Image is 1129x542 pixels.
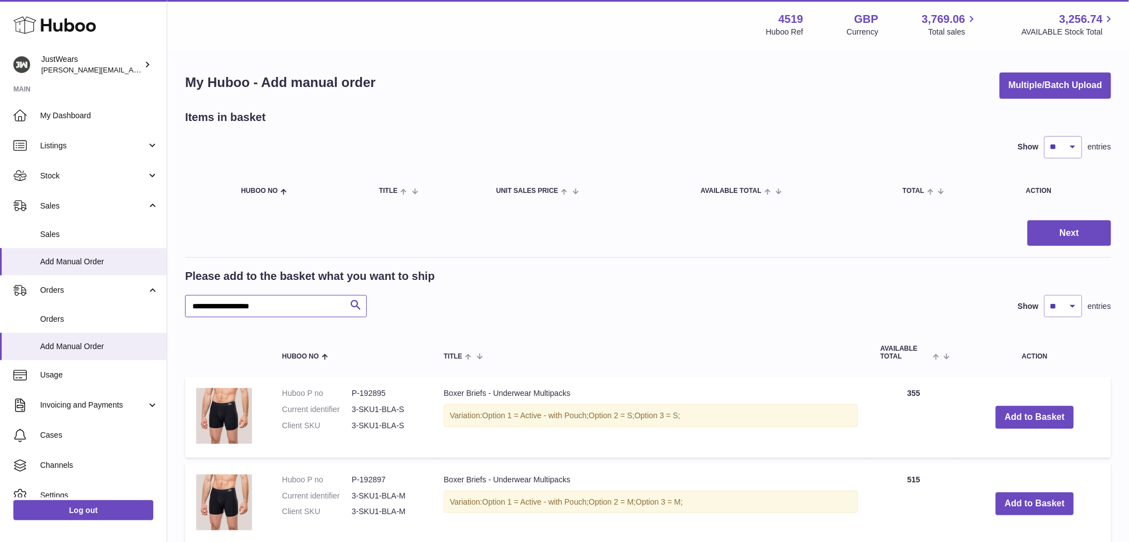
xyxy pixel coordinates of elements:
span: entries [1088,142,1111,152]
span: 3,256.74 [1059,12,1103,27]
dd: P-192897 [352,475,421,485]
button: Next [1028,220,1111,246]
span: Channels [40,460,158,471]
dt: Current identifier [282,404,352,415]
dt: Current identifier [282,491,352,501]
span: My Dashboard [40,110,158,121]
span: Option 1 = Active - with Pouch; [482,497,589,506]
div: JustWears [41,54,142,75]
span: Cases [40,430,158,441]
span: AVAILABLE Stock Total [1021,27,1116,37]
span: Huboo no [241,187,278,195]
div: Variation: [444,404,858,427]
dd: 3-SKU1-BLA-S [352,404,421,415]
span: Option 1 = Active - with Pouch; [482,411,589,420]
span: Title [444,353,462,360]
span: Huboo no [282,353,319,360]
span: Option 2 = M; [589,497,636,506]
span: Add Manual Order [40,257,158,267]
button: Add to Basket [996,492,1074,515]
button: Add to Basket [996,406,1074,429]
span: Listings [40,141,147,151]
h2: Items in basket [185,110,266,125]
span: AVAILABLE Total [880,345,930,360]
span: AVAILABLE Total [701,187,762,195]
span: entries [1088,301,1111,312]
span: Stock [40,171,147,181]
span: [PERSON_NAME][EMAIL_ADDRESS][DOMAIN_NAME] [41,65,224,74]
span: Total [903,187,924,195]
span: Orders [40,314,158,325]
span: Orders [40,285,147,296]
dt: Client SKU [282,420,352,431]
div: Action [1026,187,1100,195]
span: Total sales [928,27,978,37]
dt: Huboo P no [282,388,352,399]
label: Show [1018,142,1039,152]
span: Invoicing and Payments [40,400,147,410]
dt: Huboo P no [282,475,352,485]
span: Add Manual Order [40,341,158,352]
a: 3,256.74 AVAILABLE Stock Total [1021,12,1116,37]
a: 3,769.06 Total sales [922,12,978,37]
dd: P-192895 [352,388,421,399]
strong: 4519 [778,12,803,27]
img: Boxer Briefs - Underwear Multipacks [196,388,252,444]
div: Variation: [444,491,858,514]
div: Huboo Ref [766,27,803,37]
span: Option 3 = S; [634,411,680,420]
span: 3,769.06 [922,12,966,27]
img: josh@just-wears.com [13,56,30,73]
span: Option 2 = S; [589,411,634,420]
span: Unit Sales Price [496,187,558,195]
dt: Client SKU [282,506,352,517]
span: Option 3 = M; [636,497,683,506]
span: Sales [40,229,158,240]
button: Multiple/Batch Upload [1000,72,1111,99]
span: Title [379,187,398,195]
img: Boxer Briefs - Underwear Multipacks [196,475,252,530]
td: Boxer Briefs - Underwear Multipacks [433,377,869,458]
dd: 3-SKU1-BLA-S [352,420,421,431]
dd: 3-SKU1-BLA-M [352,491,421,501]
span: Settings [40,490,158,501]
td: 355 [869,377,958,458]
span: Sales [40,201,147,211]
span: Usage [40,370,158,380]
strong: GBP [854,12,878,27]
label: Show [1018,301,1039,312]
th: Action [958,334,1111,371]
h2: Please add to the basket what you want to ship [185,269,435,284]
a: Log out [13,500,153,520]
dd: 3-SKU1-BLA-M [352,506,421,517]
div: Currency [847,27,879,37]
h1: My Huboo - Add manual order [185,74,376,91]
